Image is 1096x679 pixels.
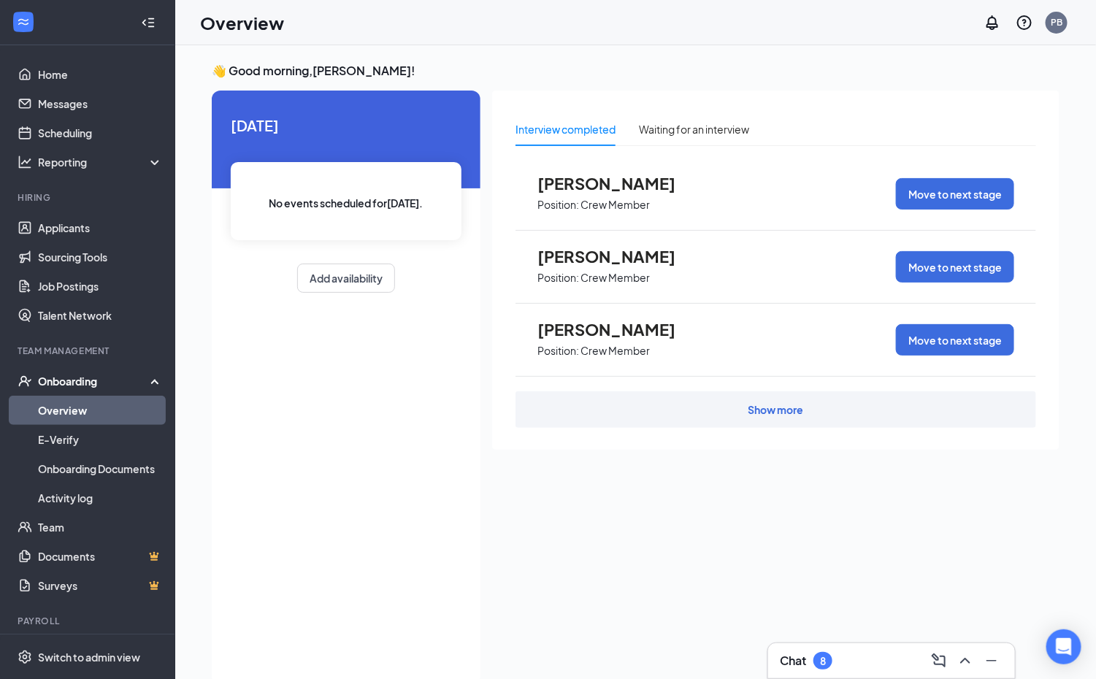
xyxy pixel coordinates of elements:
span: No events scheduled for [DATE] . [269,195,424,211]
a: Scheduling [38,118,163,147]
svg: ComposeMessage [930,652,948,670]
a: Messages [38,89,163,118]
div: Interview completed [516,121,616,137]
h3: 👋 Good morning, [PERSON_NAME] ! [212,63,1059,79]
div: Onboarding [38,374,150,388]
a: Sourcing Tools [38,242,163,272]
div: Open Intercom Messenger [1046,629,1081,664]
p: Crew Member [580,271,650,285]
p: Position: [537,344,579,358]
span: [PERSON_NAME] [537,247,698,266]
button: ComposeMessage [927,649,951,672]
span: [PERSON_NAME] [537,174,698,193]
p: Position: [537,198,579,212]
span: [DATE] [231,114,461,137]
h1: Overview [200,10,284,35]
span: [PERSON_NAME] [537,320,698,339]
p: Crew Member [580,198,650,212]
div: Reporting [38,155,164,169]
button: Add availability [297,264,395,293]
div: 8 [820,655,826,667]
button: Minimize [980,649,1003,672]
a: Team [38,513,163,542]
svg: Settings [18,650,32,664]
a: DocumentsCrown [38,542,163,571]
svg: Collapse [141,15,156,30]
a: SurveysCrown [38,571,163,600]
svg: Notifications [984,14,1001,31]
button: Move to next stage [896,251,1014,283]
div: PB [1051,16,1062,28]
h3: Chat [780,653,806,669]
a: Talent Network [38,301,163,330]
a: Overview [38,396,163,425]
div: Show more [748,402,804,417]
a: Applicants [38,213,163,242]
div: Payroll [18,615,160,627]
svg: Analysis [18,155,32,169]
div: Team Management [18,345,160,357]
a: E-Verify [38,425,163,454]
a: Activity log [38,483,163,513]
svg: UserCheck [18,374,32,388]
div: Hiring [18,191,160,204]
svg: WorkstreamLogo [16,15,31,29]
a: Onboarding Documents [38,454,163,483]
p: Position: [537,271,579,285]
div: Switch to admin view [38,650,140,664]
a: Home [38,60,163,89]
svg: QuestionInfo [1016,14,1033,31]
p: Crew Member [580,344,650,358]
a: Job Postings [38,272,163,301]
svg: ChevronUp [957,652,974,670]
svg: Minimize [983,652,1000,670]
button: Move to next stage [896,178,1014,210]
div: Waiting for an interview [639,121,749,137]
button: ChevronUp [954,649,977,672]
button: Move to next stage [896,324,1014,356]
